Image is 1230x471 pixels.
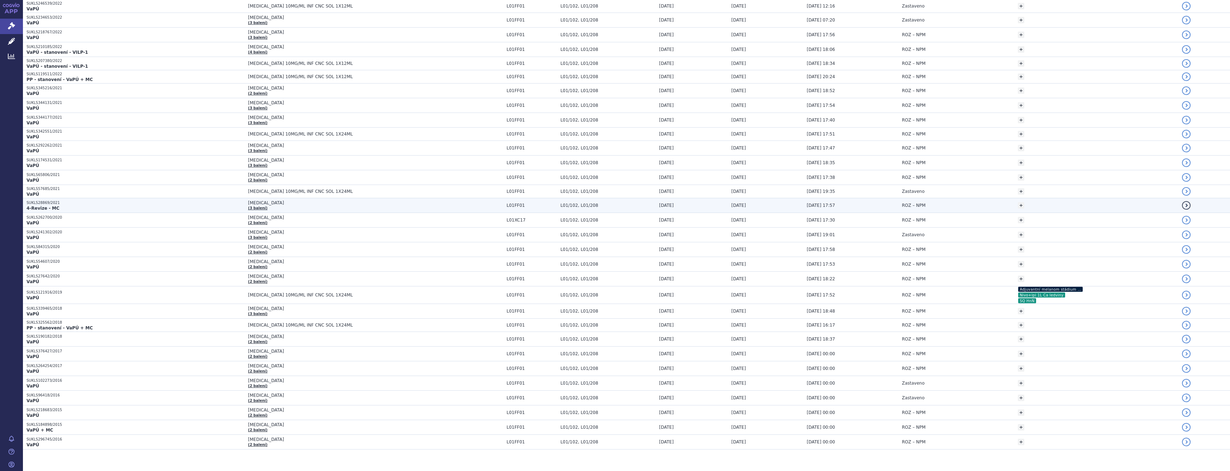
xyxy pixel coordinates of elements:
[1018,322,1024,328] a: +
[561,276,655,281] span: L01/102, L01/208
[561,160,655,165] span: L01/102, L01/208
[1018,287,1083,292] i: Adjuvantní melanom stádium III/IV
[248,413,267,417] a: (2 balení)
[659,247,674,252] span: [DATE]
[27,115,244,120] p: SUKLS344177/2021
[248,334,427,339] span: [MEDICAL_DATA]
[248,265,267,269] a: (2 balení)
[1182,438,1191,446] a: detail
[1018,131,1024,137] a: +
[248,340,267,344] a: (2 balení)
[731,276,746,281] span: [DATE]
[506,4,557,9] span: L01FF01
[902,103,925,108] span: ROZ – NPM
[561,189,655,194] span: L01/102, L01/208
[1018,424,1024,430] a: +
[731,61,746,66] span: [DATE]
[561,218,655,223] span: L01/102, L01/208
[1182,423,1191,432] a: detail
[27,64,88,69] strong: VaPÚ - stanovení - VILP-1
[561,292,655,298] span: L01/102, L01/208
[248,312,267,316] a: (3 balení)
[807,88,835,93] span: [DATE] 18:52
[902,88,925,93] span: ROZ – NPM
[27,35,39,40] strong: VaPÚ
[248,355,267,358] a: (2 balení)
[902,203,925,208] span: ROZ – NPM
[807,160,835,165] span: [DATE] 18:35
[807,103,835,108] span: [DATE] 17:54
[27,325,93,330] strong: PP - stanovení - VaPÚ + MC
[731,88,746,93] span: [DATE]
[248,274,427,279] span: [MEDICAL_DATA]
[1182,379,1191,387] a: detail
[731,160,746,165] span: [DATE]
[807,232,835,237] span: [DATE] 19:01
[1018,202,1024,209] a: +
[27,274,244,279] p: SUKLS27642/2020
[248,100,427,105] span: [MEDICAL_DATA]
[27,20,39,25] strong: VaPÚ
[248,158,427,163] span: [MEDICAL_DATA]
[27,200,244,205] p: SUKLS28869/2021
[506,232,557,237] span: L01FF01
[27,178,39,183] strong: VaPÚ
[27,91,39,96] strong: VaPÚ
[27,134,39,139] strong: VaPÚ
[248,369,267,373] a: (2 balení)
[902,61,925,66] span: ROZ – NPM
[248,172,427,177] span: [MEDICAL_DATA]
[902,4,924,9] span: Zastaveno
[27,220,39,225] strong: VaPÚ
[659,175,674,180] span: [DATE]
[561,309,655,314] span: L01/102, L01/208
[248,399,267,403] a: (2 balení)
[561,4,655,9] span: L01/102, L01/208
[807,146,835,151] span: [DATE] 17:47
[27,186,244,191] p: SUKLS57685/2021
[1182,116,1191,124] a: detail
[1182,72,1191,81] a: detail
[248,384,267,388] a: (2 balení)
[1182,307,1191,315] a: detail
[659,118,674,123] span: [DATE]
[1018,102,1024,109] a: +
[1018,60,1024,67] a: +
[1018,261,1024,267] a: +
[902,247,925,252] span: ROZ – NPM
[248,61,427,66] span: [MEDICAL_DATA] 10MG/ML INF CNC SOL 1X12ML
[248,15,427,20] span: [MEDICAL_DATA]
[248,189,427,194] span: [MEDICAL_DATA] 10MG/ML INF CNC SOL 1X24ML
[902,146,925,151] span: ROZ – NPM
[561,61,655,66] span: L01/102, L01/208
[248,115,427,120] span: [MEDICAL_DATA]
[902,309,925,314] span: ROZ – NPM
[731,232,746,237] span: [DATE]
[248,306,427,311] span: [MEDICAL_DATA]
[1182,130,1191,138] a: detail
[1018,174,1024,181] a: +
[807,61,835,66] span: [DATE] 18:34
[248,221,267,225] a: (2 balení)
[506,118,557,123] span: L01FF01
[902,32,925,37] span: ROZ – NPM
[248,215,427,220] span: [MEDICAL_DATA]
[731,175,746,180] span: [DATE]
[27,290,244,295] p: SUKLS121916/2019
[27,77,93,82] strong: PP - stanovení - VaPÚ + MC
[561,232,655,237] span: L01/102, L01/208
[731,292,746,298] span: [DATE]
[248,250,267,254] a: (2 balení)
[561,262,655,267] span: L01/102, L01/208
[1018,160,1024,166] a: +
[506,262,557,267] span: L01FF01
[248,30,427,35] span: [MEDICAL_DATA]
[506,47,557,52] span: L01FF01
[807,276,835,281] span: [DATE] 18:22
[561,118,655,123] span: L01/102, L01/208
[506,323,557,328] span: L01FF01
[902,160,925,165] span: ROZ – NPM
[731,18,746,23] span: [DATE]
[659,323,674,328] span: [DATE]
[27,50,88,55] strong: VaPÚ - stanovení - VILP-1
